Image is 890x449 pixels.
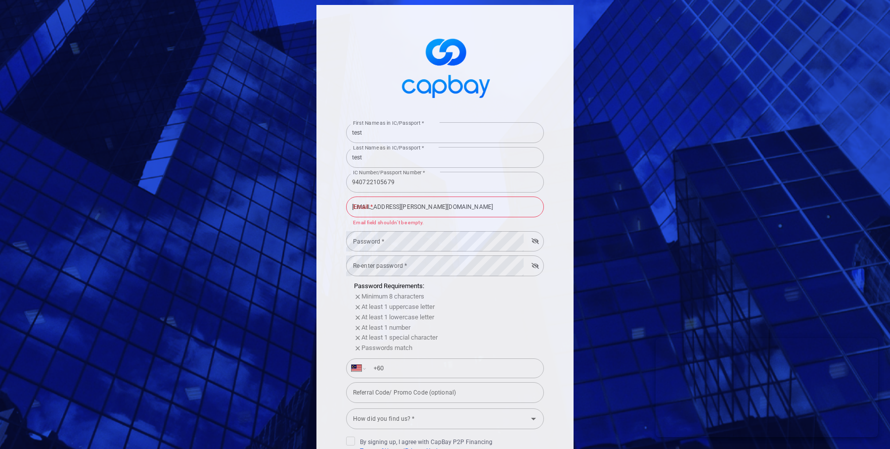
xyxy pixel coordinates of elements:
span: At least 1 lowercase letter [361,313,434,321]
p: Email field shouldn’t be empty. [353,219,537,227]
span: At least 1 special character [361,334,438,341]
label: Last Name as in IC/Passport * [353,144,424,151]
button: Open [527,412,540,426]
span: Password Requirements: [354,282,424,290]
label: IC Number/Passport Number * [353,169,425,176]
input: Enter phone number * [367,360,538,376]
span: Minimum 8 characters [361,293,424,300]
img: logo [396,30,494,103]
label: First Name as in IC/Passport * [353,119,424,127]
span: At least 1 number [361,324,410,331]
span: Passwords match [361,344,412,351]
span: At least 1 uppercase letter [361,303,435,310]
